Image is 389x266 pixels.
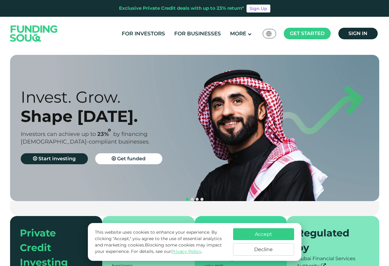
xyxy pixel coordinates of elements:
button: navigation [190,197,195,202]
a: Get funded [95,153,162,164]
a: For Businesses [173,29,222,39]
a: Sign Up [247,5,270,12]
a: Start investing [21,153,88,164]
span: Sign in [348,30,367,36]
a: Sign in [338,28,378,39]
div: Shape [DATE]. [21,107,205,126]
span: Start investing [38,156,76,161]
span: by financing [DEMOGRAPHIC_DATA]-compliant businesses. [21,131,150,145]
img: Logo [4,18,64,49]
div: Exclusive Private Credit deals with up to 23% return* [119,5,244,12]
button: navigation [195,197,200,202]
span: More [230,30,246,37]
button: Accept [233,228,294,240]
button: Decline [233,243,294,256]
i: 23% IRR (expected) ~ 15% Net yield (expected) [108,129,111,132]
img: SA Flag [266,31,272,36]
div: Invest. Grow. [21,87,205,107]
div: Regulated by [297,226,362,255]
span: Get funded [117,156,146,161]
a: Privacy Policy [171,249,201,254]
span: 23% [97,131,113,137]
p: This website uses cookies to enhance your experience. By clicking "Accept," you agree to the use ... [95,229,227,255]
button: navigation [200,197,204,202]
span: For details, see our . [131,249,202,254]
button: navigation [185,197,190,202]
span: Blocking some cookies may impact your experience. [95,242,222,254]
span: Investors can achieve up to [21,131,96,137]
a: For Investors [120,29,167,39]
span: Get started [290,30,325,36]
